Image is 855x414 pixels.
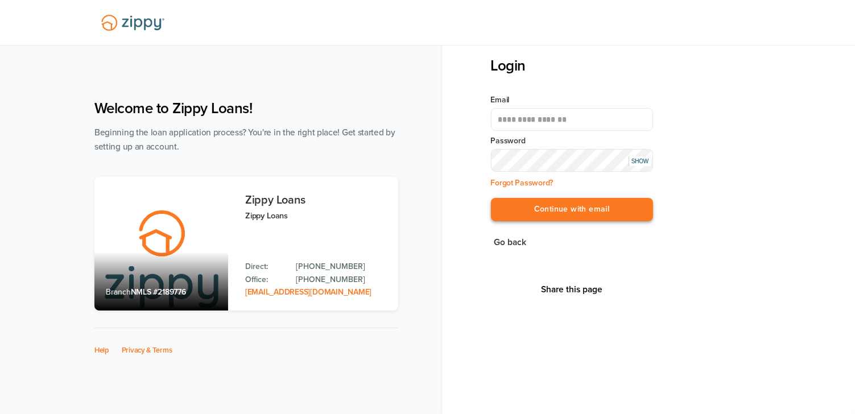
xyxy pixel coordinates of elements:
[296,274,387,286] a: Office Phone: 512-975-2947
[245,194,387,206] h3: Zippy Loans
[491,149,653,172] input: Input Password
[491,235,530,250] button: Go back
[106,287,131,297] span: Branch
[245,287,371,297] a: Email Address: zippyguide@zippymh.com
[131,287,186,297] span: NMLS #2189776
[629,156,651,166] div: SHOW
[491,108,653,131] input: Email Address
[245,274,284,286] p: Office:
[94,10,171,36] img: Lender Logo
[94,127,395,152] span: Beginning the loan application process? You're in the right place! Get started by setting up an a...
[94,100,398,117] h1: Welcome to Zippy Loans!
[245,209,387,222] p: Zippy Loans
[491,178,554,188] a: Forgot Password?
[491,57,653,74] h3: Login
[491,198,653,221] button: Continue with email
[491,94,653,106] label: Email
[296,260,387,273] a: Direct Phone: 512-975-2947
[245,260,284,273] p: Direct:
[94,346,109,355] a: Help
[491,135,653,147] label: Password
[122,346,172,355] a: Privacy & Terms
[538,284,606,295] button: Share This Page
